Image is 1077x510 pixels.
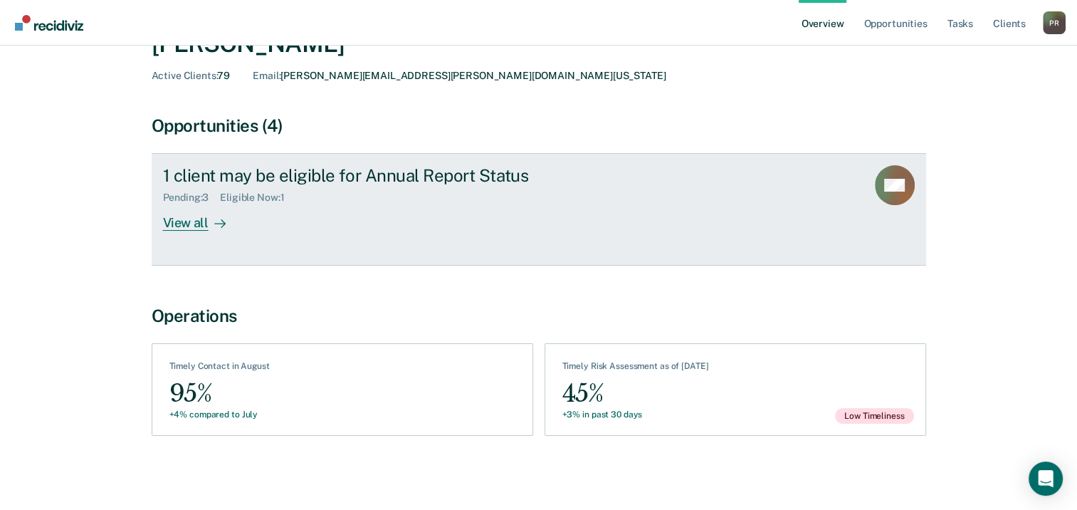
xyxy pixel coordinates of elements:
[152,306,926,326] div: Operations
[562,378,709,410] div: 45%
[169,410,270,420] div: +4% compared to July
[1043,11,1066,34] button: Profile dropdown button
[835,408,913,424] span: Low Timeliness
[1029,462,1063,496] div: Open Intercom Messenger
[163,165,663,186] div: 1 client may be eligible for Annual Report Status
[163,204,243,231] div: View all
[220,192,295,204] div: Eligible Now : 1
[152,70,231,82] div: 79
[152,115,926,136] div: Opportunities (4)
[253,70,280,81] span: Email :
[562,410,709,420] div: +3% in past 30 days
[152,153,926,266] a: 1 client may be eligible for Annual Report StatusPending:3Eligible Now:1View all
[169,361,270,377] div: Timely Contact in August
[562,361,709,377] div: Timely Risk Assessment as of [DATE]
[163,192,221,204] div: Pending : 3
[169,378,270,410] div: 95%
[152,70,218,81] span: Active Clients :
[253,70,666,82] div: [PERSON_NAME][EMAIL_ADDRESS][PERSON_NAME][DOMAIN_NAME][US_STATE]
[15,15,83,31] img: Recidiviz
[1043,11,1066,34] div: P R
